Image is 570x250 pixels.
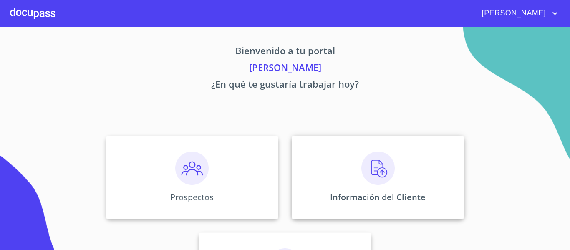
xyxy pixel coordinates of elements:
p: Bienvenido a tu portal [28,44,542,61]
p: ¿En qué te gustaría trabajar hoy? [28,77,542,94]
p: Información del Cliente [330,192,426,203]
img: prospectos.png [175,152,209,185]
p: Prospectos [170,192,214,203]
p: [PERSON_NAME] [28,61,542,77]
span: [PERSON_NAME] [476,7,550,20]
img: carga.png [361,152,395,185]
button: account of current user [476,7,560,20]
